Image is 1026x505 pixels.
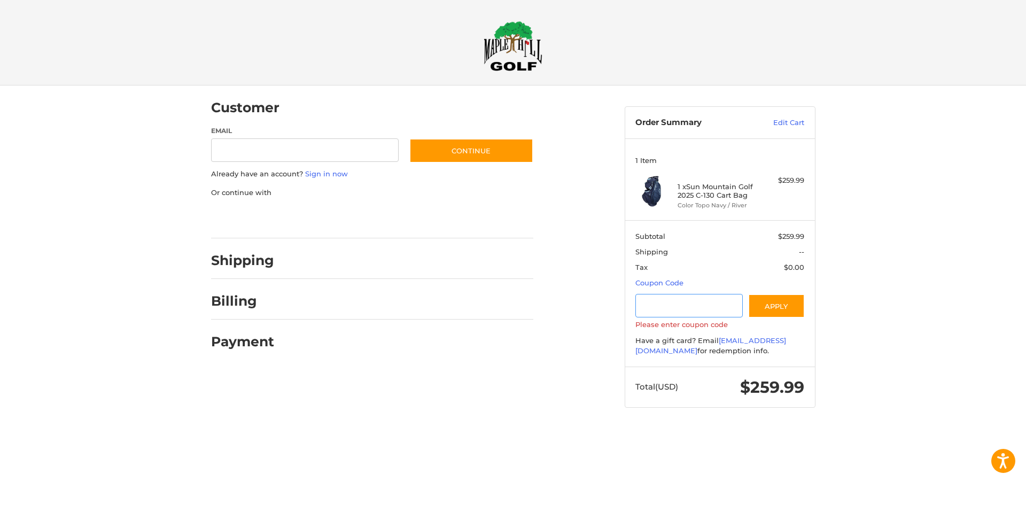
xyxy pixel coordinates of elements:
img: Maple Hill Golf [484,21,542,71]
h2: Customer [211,99,279,116]
iframe: PayPal-paylater [298,208,378,228]
input: Gift Certificate or Coupon Code [635,294,743,318]
span: Subtotal [635,232,665,240]
h2: Billing [211,293,274,309]
h4: 1 x Sun Mountain Golf 2025 C-130 Cart Bag [678,182,759,200]
a: Sign in now [305,169,348,178]
iframe: PayPal-venmo [388,208,469,228]
h3: Order Summary [635,118,750,128]
a: Edit Cart [750,118,804,128]
a: Coupon Code [635,278,683,287]
span: -- [799,247,804,256]
div: $259.99 [762,175,804,186]
label: Email [211,126,399,136]
p: Already have an account? [211,169,533,180]
p: Or continue with [211,188,533,198]
button: Apply [748,294,805,318]
iframe: PayPal-paypal [207,208,287,228]
span: Shipping [635,247,668,256]
span: $0.00 [784,263,804,271]
div: Have a gift card? Email for redemption info. [635,336,804,356]
h2: Shipping [211,252,274,269]
span: $259.99 [778,232,804,240]
span: Total (USD) [635,382,678,392]
label: Please enter coupon code [635,320,804,329]
span: $259.99 [740,377,804,397]
h3: 1 Item [635,156,804,165]
button: Continue [409,138,533,163]
span: Tax [635,263,648,271]
h2: Payment [211,333,274,350]
li: Color Topo Navy / River [678,201,759,210]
